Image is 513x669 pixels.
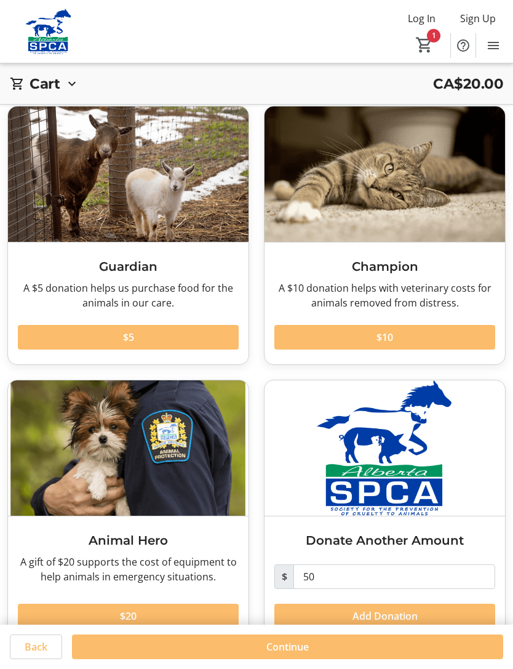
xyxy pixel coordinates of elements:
[433,73,503,94] span: CA$20.00
[264,380,505,516] img: Donate Another Amount
[376,330,393,345] span: $10
[8,106,249,242] img: Guardian
[10,635,62,659] button: Back
[18,604,239,628] button: $20
[7,9,89,55] img: Alberta SPCA's Logo
[18,325,239,350] button: $5
[408,11,435,26] span: Log In
[18,531,239,550] h3: Animal Hero
[264,106,505,242] img: Champion
[120,609,137,623] span: $20
[352,609,418,623] span: Add Donation
[18,281,239,310] div: A $5 donation helps us purchase food for the animals in our care.
[123,330,134,345] span: $5
[18,555,239,584] div: A gift of $20 supports the cost of equipment to help animals in emergency situations.
[274,604,495,628] button: Add Donation
[274,257,495,276] h3: Champion
[266,639,309,654] span: Continue
[274,325,495,350] button: $10
[481,33,506,58] button: Menu
[72,635,503,659] button: Continue
[25,639,47,654] span: Back
[8,380,249,516] img: Animal Hero
[18,257,239,276] h3: Guardian
[274,564,294,589] span: $
[293,564,495,589] input: Donation Amount
[274,531,495,550] h3: Donate Another Amount
[450,9,506,28] button: Sign Up
[274,281,495,310] div: A $10 donation helps with veterinary costs for animals removed from distress.
[30,73,60,94] h2: Cart
[398,9,445,28] button: Log In
[460,11,496,26] span: Sign Up
[413,34,435,56] button: Cart
[451,33,475,58] button: Help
